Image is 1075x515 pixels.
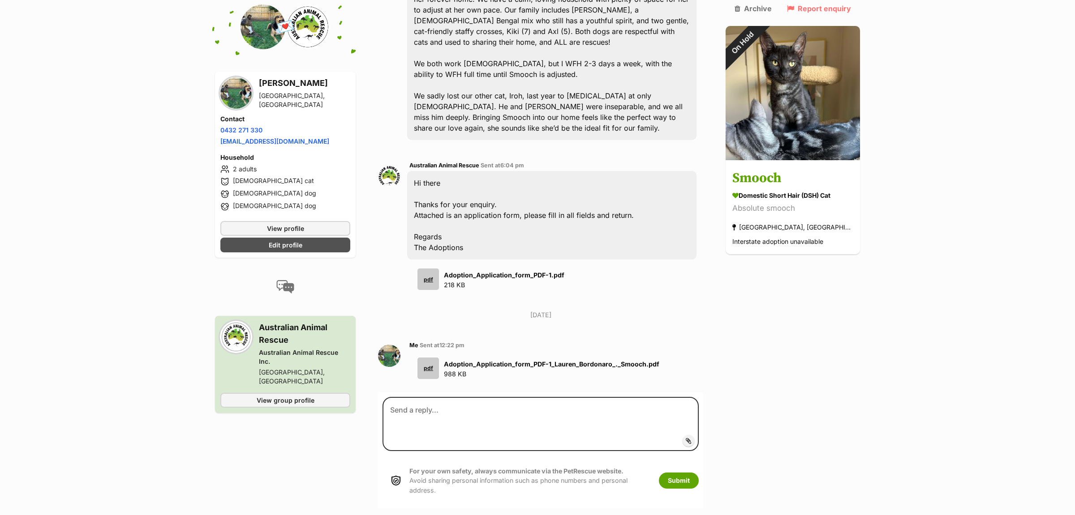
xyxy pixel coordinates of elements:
[220,164,350,175] li: 2 adults
[414,268,439,290] a: pdf
[378,165,400,187] img: Australian Animal Rescue profile pic
[241,4,285,49] img: Lauren Bordonaro profile pic
[259,348,350,366] div: Australian Animal Rescue Inc.
[267,224,304,233] span: View profile
[444,271,564,279] strong: Adoption_Application_form_PDF-1.pdf
[220,238,350,252] a: Edit profile
[444,281,465,289] span: 218 KB
[378,345,400,367] img: Lauren Bordonaro profile pic
[417,268,439,290] div: pdf
[220,201,350,212] li: [DEMOGRAPHIC_DATA] dog
[220,393,350,408] a: View group profile
[220,153,350,162] h4: Household
[220,189,350,200] li: [DEMOGRAPHIC_DATA] dog
[220,137,329,145] a: [EMAIL_ADDRESS][DOMAIN_NAME]
[220,176,350,187] li: [DEMOGRAPHIC_DATA] cat
[220,221,350,236] a: View profile
[409,162,479,169] span: Australian Animal Rescue
[444,360,659,368] strong: Adoption_Application_form_PDF-1_Lauren_Bordonaro_._Smooch.pdf
[713,14,771,72] div: On Hold
[481,162,524,169] span: Sent at
[732,203,853,215] div: Absolute smooch
[732,191,853,200] div: Domestic Short Hair (DSH) Cat
[378,310,703,319] p: [DATE]
[726,153,860,162] a: On Hold
[420,342,464,349] span: Sent at
[444,370,466,378] span: 988 KB
[732,221,853,234] div: [GEOGRAPHIC_DATA], [GEOGRAPHIC_DATA]
[500,162,524,169] span: 6:04 pm
[732,238,823,246] span: Interstate adoption unavailable
[269,240,302,250] span: Edit profile
[220,126,262,134] a: 0432 271 330
[726,162,860,255] a: Smooch Domestic Short Hair (DSH) Cat Absolute smooch [GEOGRAPHIC_DATA], [GEOGRAPHIC_DATA] Interst...
[409,342,418,349] span: Me
[414,358,439,379] a: pdf
[407,171,697,260] div: Hi there Thanks for your enquiry. Attached is an application form, please fill in all fields and ...
[275,17,296,37] span: 💌
[220,115,350,123] h4: Contact
[409,466,650,495] p: Avoid sharing personal information such as phone numbers and personal address.
[220,321,252,353] img: Australian Animal Rescue Inc. profile pic
[259,321,350,346] h3: Australian Animal Rescue
[276,280,294,294] img: conversation-icon-4a6f8262b818ee0b60e3300018af0b2d0b884aa5de6e9bcb8d3d4eeb1a70a7c4.svg
[439,342,464,349] span: 12:22 pm
[735,4,772,13] a: Archive
[285,4,330,49] img: Australian Animal Rescue Inc. profile pic
[259,368,350,386] div: [GEOGRAPHIC_DATA], [GEOGRAPHIC_DATA]
[220,77,252,109] img: Lauren Bordonaro profile pic
[732,169,853,189] h3: Smooch
[409,467,623,475] strong: For your own safety, always communicate via the PetRescue website.
[259,77,350,89] h3: [PERSON_NAME]
[787,4,851,13] a: Report enquiry
[659,472,699,489] button: Submit
[257,396,314,405] span: View group profile
[259,91,350,109] div: [GEOGRAPHIC_DATA], [GEOGRAPHIC_DATA]
[417,358,439,379] div: pdf
[726,26,860,160] img: Smooch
